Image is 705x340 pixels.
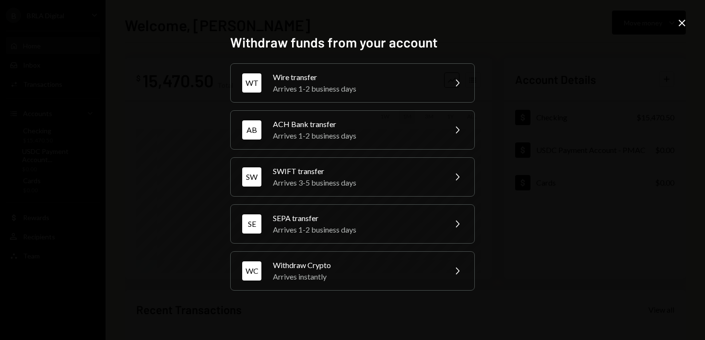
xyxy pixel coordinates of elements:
div: WT [242,73,261,93]
h2: Withdraw funds from your account [230,33,475,52]
div: Arrives 1-2 business days [273,130,440,141]
button: SESEPA transferArrives 1-2 business days [230,204,475,244]
button: WTWire transferArrives 1-2 business days [230,63,475,103]
div: Wire transfer [273,71,440,83]
button: ABACH Bank transferArrives 1-2 business days [230,110,475,150]
button: WCWithdraw CryptoArrives instantly [230,251,475,291]
div: SE [242,214,261,234]
div: SW [242,167,261,187]
div: Arrives instantly [273,271,440,282]
div: SEPA transfer [273,212,440,224]
div: Arrives 3-5 business days [273,177,440,188]
div: Withdraw Crypto [273,259,440,271]
button: SWSWIFT transferArrives 3-5 business days [230,157,475,197]
div: Arrives 1-2 business days [273,224,440,235]
div: Arrives 1-2 business days [273,83,440,94]
div: AB [242,120,261,140]
div: ACH Bank transfer [273,118,440,130]
div: WC [242,261,261,281]
div: SWIFT transfer [273,165,440,177]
